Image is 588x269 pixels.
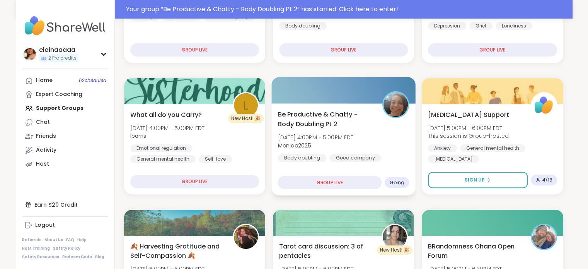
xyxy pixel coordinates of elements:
img: ShareWell Nav Logo [22,12,108,39]
span: This session is Group-hosted [428,132,509,140]
div: GROUP LIVE [279,43,408,57]
div: Expert Coaching [36,91,82,98]
div: Logout [35,221,55,229]
div: GROUP LIVE [130,175,259,188]
div: Anxiety [428,144,457,152]
span: 🍂 Harvesting Gratitude and Self-Compassion 🍂 [130,242,224,260]
a: Safety Resources [22,254,59,260]
span: Tarot card discussion: 3 of pentacles [279,242,373,260]
div: GROUP LIVE [130,43,259,57]
div: Activity [36,146,56,154]
div: Grief [469,22,493,30]
span: Sign Up [465,176,485,183]
a: Redeem Code [62,254,92,260]
span: [DATE] 5:00PM - 6:00PM EDT [428,124,509,132]
a: Friends [22,129,108,143]
div: elainaaaaa [39,46,78,54]
span: Going [389,179,404,185]
span: What all do you Carry? [130,110,202,120]
span: Be Productive & Chatty - Body Doubling Pt 2 [278,110,373,129]
div: Body doubling [279,22,327,30]
span: 2 Pro credits [48,55,77,62]
img: Monica2025 [383,93,408,117]
div: General mental health [130,155,196,163]
a: Logout [22,218,108,232]
div: Depression [428,22,466,30]
img: ShareWell [532,93,556,117]
b: lparris [130,132,146,140]
a: Help [77,237,87,243]
img: elainaaaaa [24,48,36,60]
div: Your group “ Be Productive & Chatty - Body Doubling Pt 2 ” has started. Click here to enter! [126,5,568,14]
div: Chat [36,118,50,126]
div: Body doubling [278,154,326,162]
button: Sign Up [428,172,527,188]
a: Home6Scheduled [22,74,108,87]
span: BRandomness Ohana Open Forum [428,242,522,260]
a: Referrals [22,237,41,243]
a: FAQ [66,237,74,243]
div: Friends [36,132,56,140]
div: Host [36,160,49,168]
span: 4 / 16 [542,177,552,183]
a: Expert Coaching [22,87,108,101]
div: General mental health [460,144,525,152]
div: [MEDICAL_DATA] [428,155,479,163]
span: [MEDICAL_DATA] Support [428,110,509,120]
span: [DATE] 4:00PM - 5:00PM EDT [278,134,353,141]
div: New Host! 🎉 [377,245,412,255]
img: Emma87 [383,225,407,249]
div: Home [36,77,53,84]
a: About Us [44,237,63,243]
div: GROUP LIVE [278,176,382,189]
img: Jasmine95 [234,225,258,249]
a: Blog [95,254,104,260]
div: New Host! 🎉 [228,114,264,123]
span: 6 Scheduled [79,77,106,84]
a: Host Training [22,246,50,251]
div: Earn $20 Credit [22,198,108,212]
span: [DATE] 4:00PM - 5:00PM EDT [130,124,205,132]
div: Good company [329,154,381,162]
img: BRandom502 [532,225,556,249]
a: Host [22,157,108,171]
a: Safety Policy [53,246,80,251]
div: Self-love [199,155,232,163]
div: GROUP LIVE [428,43,557,57]
a: Activity [22,143,108,157]
a: Chat [22,115,108,129]
div: Emotional regulation [130,144,192,152]
div: Loneliness [496,22,532,30]
span: l [243,96,248,115]
b: Monica2025 [278,141,311,149]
